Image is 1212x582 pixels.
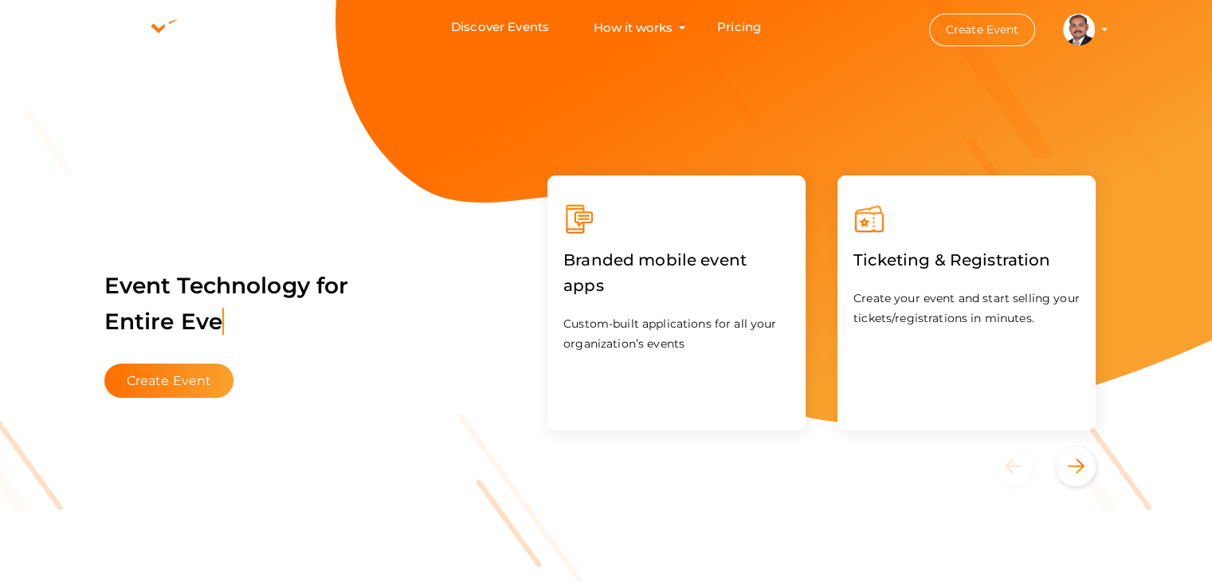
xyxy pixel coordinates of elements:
button: Previous [993,446,1053,486]
p: Create your event and start selling your tickets/registrations in minutes. [853,289,1080,328]
img: EPD85FQV_small.jpeg [1063,14,1095,45]
a: Branded mobile event apps [563,279,790,294]
button: How it works [589,13,677,42]
label: Ticketing & Registration [853,235,1050,285]
button: Create Event [104,364,234,398]
label: Branded mobile event apps [563,235,790,310]
button: Create Event [929,14,1036,46]
span: Entire Eve [104,308,224,335]
a: Pricing [717,13,761,42]
a: Ticketing & Registration [853,254,1050,269]
a: Discover Events [451,13,549,42]
p: Custom-built applications for all your organization’s events [563,314,790,354]
button: Next [1056,446,1096,486]
label: Event Technology for [104,248,349,360]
